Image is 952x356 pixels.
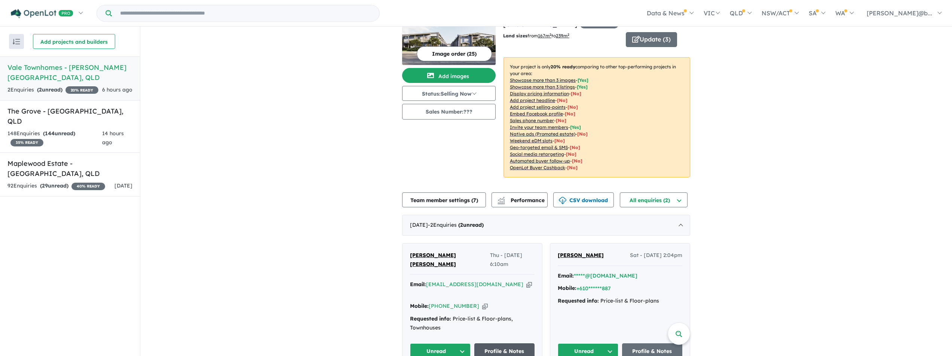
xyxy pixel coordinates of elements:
[410,303,429,309] strong: Mobile:
[567,32,569,37] sup: 2
[503,32,620,40] p: from
[558,252,604,259] span: [PERSON_NAME]
[551,33,569,38] span: to
[577,131,588,137] span: [No]
[492,192,548,207] button: Performance
[7,182,105,191] div: 92 Enquir ies
[40,182,68,189] strong: ( unread)
[402,68,496,83] button: Add images
[510,145,568,150] u: Geo-targeted email & SMS
[553,192,614,207] button: CSV download
[551,64,575,69] b: 20 % ready
[10,139,43,146] span: 35 % READY
[499,197,545,204] span: Performance
[510,118,554,123] u: Sales phone number
[7,158,132,179] h5: Maplewood Estate - [GEOGRAPHIC_DATA] , QLD
[538,33,551,38] u: 167 m
[71,183,105,190] span: 40 % READY
[578,77,588,83] span: [ Yes ]
[410,315,451,322] strong: Requested info:
[510,131,575,137] u: Native ads (Promoted estate)
[482,302,488,310] button: Copy
[510,84,575,90] u: Showcase more than 3 listings
[65,86,98,94] span: 20 % READY
[556,118,566,123] span: [ No ]
[565,111,575,117] span: [ No ]
[510,104,566,110] u: Add project selling-points
[571,91,581,96] span: [ No ]
[510,138,552,143] u: Weekend eDM slots
[558,297,599,304] strong: Requested info:
[102,130,124,146] span: 14 hours ago
[402,192,486,207] button: Team member settings (7)
[554,138,565,143] span: [No]
[558,297,682,306] div: Price-list & Floor-plans
[13,39,20,44] img: sort.svg
[558,251,604,260] a: [PERSON_NAME]
[45,130,55,137] span: 144
[428,222,484,228] span: - 2 Enquir ies
[570,145,580,150] span: [No]
[410,252,456,267] span: [PERSON_NAME] [PERSON_NAME]
[550,32,551,37] sup: 2
[510,111,563,117] u: Embed Facebook profile
[102,86,132,93] span: 6 hours ago
[556,33,569,38] u: 239 m
[559,197,566,204] img: download icon
[429,303,479,309] a: [PHONE_NUMBER]
[577,84,588,90] span: [ Yes ]
[43,130,75,137] strong: ( unread)
[867,9,932,17] span: [PERSON_NAME]@b...
[11,9,73,18] img: Openlot PRO Logo White
[7,129,102,147] div: 148 Enquir ies
[510,158,570,164] u: Automated buyer follow-up
[417,46,492,61] button: Image order (25)
[567,104,578,110] span: [ No ]
[510,165,565,170] u: OpenLot Buyer Cashback
[572,158,582,164] span: [No]
[33,34,115,49] button: Add projects and builders
[510,77,576,83] u: Showcase more than 3 images
[39,86,42,93] span: 2
[557,97,567,103] span: [ No ]
[498,199,505,204] img: bar-chart.svg
[460,222,463,228] span: 2
[114,182,132,189] span: [DATE]
[402,86,496,101] button: Status:Selling Now
[490,251,535,269] span: Thu - [DATE] 6:10am
[37,86,62,93] strong: ( unread)
[510,97,555,103] u: Add project headline
[410,251,490,269] a: [PERSON_NAME] [PERSON_NAME]
[410,315,535,332] div: Price-list & Floor-plans, Townhouses
[42,182,48,189] span: 29
[503,57,690,177] p: Your project is only comparing to other top-performing projects in your area: - - - - - - - - - -...
[510,151,564,157] u: Social media retargeting
[558,285,576,291] strong: Mobile:
[510,124,568,130] u: Invite your team members
[510,91,569,96] u: Display pricing information
[570,124,581,130] span: [ Yes ]
[113,5,378,21] input: Try estate name, suburb, builder or developer
[566,151,576,157] span: [No]
[498,197,505,201] img: line-chart.svg
[630,251,682,260] span: Sat - [DATE] 2:04pm
[558,272,574,279] strong: Email:
[567,165,578,170] span: [No]
[473,197,476,204] span: 7
[503,33,527,38] b: Land sizes
[410,281,426,288] strong: Email:
[426,281,523,288] a: [EMAIL_ADDRESS][DOMAIN_NAME]
[526,281,532,288] button: Copy
[402,104,496,120] button: Sales Number:???
[402,9,496,65] img: Vale Townhomes - Bray Park
[7,86,98,95] div: 2 Enquir ies
[402,215,690,236] div: [DATE]
[7,62,132,83] h5: Vale Townhomes - [PERSON_NAME][GEOGRAPHIC_DATA] , QLD
[458,222,484,228] strong: ( unread)
[7,106,132,126] h5: The Grove - [GEOGRAPHIC_DATA] , QLD
[620,192,688,207] button: All enquiries (2)
[626,32,677,47] button: Update (3)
